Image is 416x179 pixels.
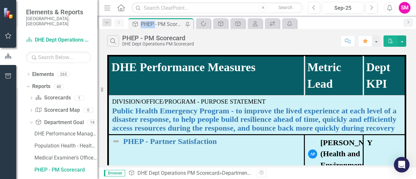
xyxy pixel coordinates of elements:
a: Scorecards [35,94,71,102]
a: Reports [32,83,50,90]
button: Search [269,3,302,12]
div: 1 [74,95,84,101]
div: PHEP - PM Scorecard [34,167,97,173]
a: Elements [32,71,54,78]
div: Medical Examiner's Office PM Scorecard [34,155,97,161]
a: Public Health Emergency Program - to improve the lived experience at each level of a disaster res... [112,107,401,132]
input: Search ClearPoint... [132,2,303,14]
span: Y [367,138,372,147]
img: Not Defined [112,137,120,145]
div: DHE Performance Management Scorecard - Top Level [34,131,97,137]
a: DHE Performance Management Scorecard - Top Level [33,129,97,139]
input: Search Below... [26,52,91,63]
a: Department Goals [222,170,264,176]
div: 40 [54,84,64,89]
span: Browser [104,170,125,176]
a: DHE Dept Operations PM Scorecard [26,36,91,44]
div: PHEP - PM Scorecard [122,34,194,42]
a: PHEP - Partner Satisfaction [123,137,301,146]
div: Sep-25 [324,4,361,12]
div: [PERSON_NAME] (Health and Environment) [320,137,385,171]
div: 14 [87,120,97,125]
img: ClearPoint Strategy [3,7,15,19]
div: 265 [57,71,70,77]
a: Medical Examiner's Office PM Scorecard [33,153,97,163]
a: PHEP - PM Scorecard [33,165,97,175]
small: [GEOGRAPHIC_DATA], [GEOGRAPHIC_DATA] [26,16,91,27]
div: Division/Office/Program - Purpose Statement [112,98,401,105]
div: Population Health - Health Equity PM Scorecard [34,143,97,149]
span: Elements & Reports [26,8,91,16]
a: DHE Dept Operations PM Scorecard [137,170,219,176]
div: PHEP - PM Scorecard [141,20,184,28]
div: AP [308,149,317,159]
span: Search [279,5,292,10]
a: Department Goal [35,119,84,126]
div: » » [128,170,252,177]
div: 0 [83,108,94,113]
a: Population Health - Health Equity PM Scorecard [33,141,97,151]
div: Open Intercom Messenger [394,157,409,173]
div: DHE Dept Operations PM Scorecard [122,42,194,46]
button: Sep-25 [322,2,364,14]
a: Scorecard Map [35,107,80,114]
button: SM [399,2,410,14]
